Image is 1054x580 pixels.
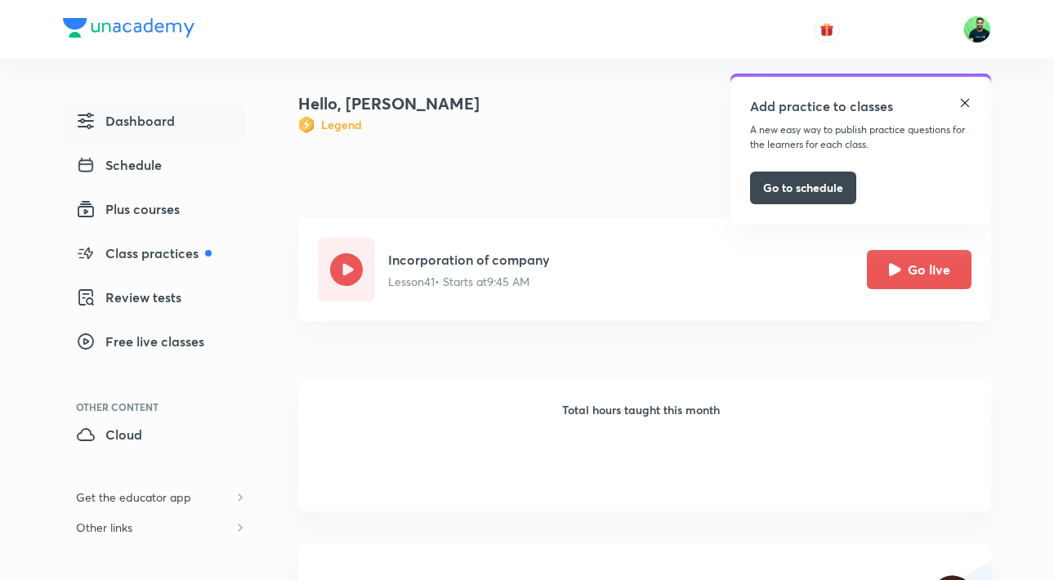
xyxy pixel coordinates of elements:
[388,273,550,290] p: Lesson 41 • Starts at 9:45 AM
[76,425,142,444] span: Cloud
[298,91,480,116] h4: Hello, [PERSON_NAME]
[76,288,181,307] span: Review tests
[820,22,834,37] img: avatar
[909,516,1036,562] iframe: Help widget launcher
[76,199,180,219] span: Plus courses
[63,18,194,42] a: Company Logo
[750,123,971,152] p: A new easy way to publish practice questions for the learners for each class.
[63,149,246,186] a: Schedule
[321,116,362,133] h6: Legend
[63,418,246,456] a: Cloud
[63,237,246,274] a: Class practices
[867,250,971,289] button: Go live
[562,401,720,418] h6: Total hours taught this month
[63,18,194,38] img: Company Logo
[63,482,204,512] h6: Get the educator app
[958,96,971,109] img: close
[63,281,246,319] a: Review tests
[750,96,893,116] h5: Add practice to classes
[76,332,204,351] span: Free live classes
[76,155,162,175] span: Schedule
[814,16,840,42] button: avatar
[76,243,212,263] span: Class practices
[63,512,145,542] h6: Other links
[76,111,175,131] span: Dashboard
[298,116,315,133] img: Badge
[63,105,246,142] a: Dashboard
[750,172,856,204] button: Go to schedule
[63,325,246,363] a: Free live classes
[963,16,991,43] img: Shantam Gupta
[63,193,246,230] a: Plus courses
[388,250,550,270] h5: Incorporation of company
[76,402,246,412] div: Other Content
